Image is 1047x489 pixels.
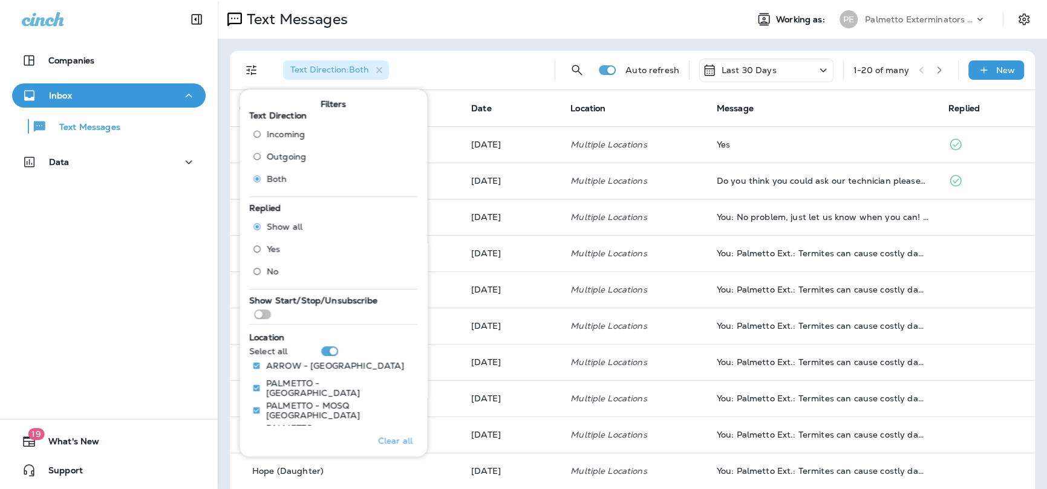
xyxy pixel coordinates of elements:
[717,466,929,476] div: You: Palmetto Ext.: Termites can cause costly damage to your home. Reply now to protect your inve...
[471,430,551,439] p: Aug 8, 2025 10:43 AM
[249,346,287,356] p: Select all
[570,248,697,258] p: Multiple Locations
[249,332,284,343] span: Location
[249,202,281,213] span: Replied
[570,285,697,294] p: Multiple Locations
[36,465,83,480] span: Support
[625,65,679,75] p: Auto refresh
[321,99,347,109] span: Filters
[471,466,551,476] p: Aug 8, 2025 10:43 AM
[266,401,408,420] p: PALMETTO - MOSQ [GEOGRAPHIC_DATA]
[776,15,827,25] span: Working as:
[12,150,206,174] button: Data
[865,15,974,24] p: Palmetto Exterminators LLC
[471,248,551,258] p: Aug 8, 2025 10:48 AM
[471,140,551,149] p: Aug 8, 2025 09:09 PM
[717,393,929,403] div: You: Palmetto Ext.: Termites can cause costly damage to your home. Reply now to protect your inve...
[252,466,324,476] p: Hope (Daughter)
[290,64,369,75] span: Text Direction : Both
[240,82,427,456] div: Filters
[570,321,697,331] p: Multiple Locations
[180,7,214,31] button: Collapse Sidebar
[570,430,697,439] p: Multiple Locations
[267,152,306,161] span: Outgoing
[12,83,206,108] button: Inbox
[373,426,417,456] button: Clear all
[12,48,206,73] button: Companies
[717,357,929,367] div: You: Palmetto Ext.: Termites can cause costly damage to your home. Reply now to protect your inve...
[378,436,413,446] p: Clear all
[1013,8,1035,30] button: Settings
[267,129,305,139] span: Incoming
[471,357,551,367] p: Aug 8, 2025 10:47 AM
[717,248,929,258] div: You: Palmetto Ext.: Termites can cause costly damage to your home. Reply now to protect your inve...
[570,103,605,114] span: Location
[570,140,697,149] p: Multiple Locations
[266,423,408,442] p: PALMETTO - [GEOGRAPHIC_DATA]
[996,65,1015,75] p: New
[267,267,278,276] span: No
[570,466,697,476] p: Multiple Locations
[717,212,929,222] div: You: No problem, just let us know when you can! Safe travels!
[266,361,405,371] p: ARROW - [GEOGRAPHIC_DATA]
[471,321,551,331] p: Aug 8, 2025 10:48 AM
[717,430,929,439] div: You: Palmetto Ext.: Termites can cause costly damage to your home. Reply now to protect your inve...
[717,103,754,114] span: Message
[471,176,551,186] p: Aug 8, 2025 04:45 PM
[28,428,44,440] span: 19
[267,244,280,254] span: Yes
[840,10,858,28] div: PE
[570,357,697,367] p: Multiple Locations
[471,212,551,222] p: Aug 8, 2025 11:09 AM
[48,56,94,65] p: Companies
[570,393,697,403] p: Multiple Locations
[283,60,389,80] div: Text Direction:Both
[565,58,589,82] button: Search Messages
[722,65,777,75] p: Last 30 Days
[249,295,377,306] span: Show Start/Stop/Unsubscribe
[570,212,697,222] p: Multiple Locations
[49,157,70,167] p: Data
[267,174,287,184] span: Both
[948,103,980,114] span: Replied
[12,114,206,139] button: Text Messages
[266,378,408,398] p: PALMETTO - [GEOGRAPHIC_DATA]
[12,429,206,453] button: 19What's New
[249,110,307,121] span: Text Direction
[242,10,348,28] p: Text Messages
[717,285,929,294] div: You: Palmetto Ext.: Termites can cause costly damage to your home. Reply now to protect your inve...
[12,458,206,482] button: Support
[471,285,551,294] p: Aug 8, 2025 10:48 AM
[47,122,120,134] p: Text Messages
[49,91,72,100] p: Inbox
[267,222,302,232] span: Show all
[717,321,929,331] div: You: Palmetto Ext.: Termites can cause costly damage to your home. Reply now to protect your inve...
[240,58,264,82] button: Filters
[570,176,697,186] p: Multiple Locations
[717,140,929,149] div: Yes
[36,436,99,451] span: What's New
[717,176,929,186] div: Do you think you could ask our technician please? He's very knowledgeable
[853,65,909,75] div: 1 - 20 of many
[471,103,492,114] span: Date
[471,393,551,403] p: Aug 8, 2025 10:47 AM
